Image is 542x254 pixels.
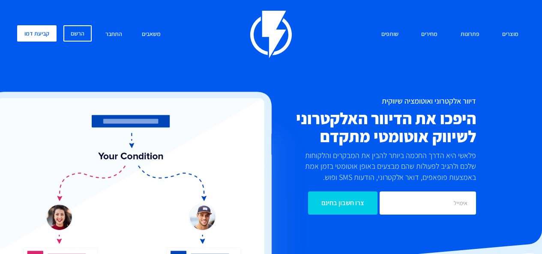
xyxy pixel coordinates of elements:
[496,25,525,44] a: מוצרים
[299,150,476,183] p: פלאשי היא הדרך החכמה ביותר להבין את המבקרים והלקוחות שלכם ולהגיב לפעולות שהם מבצעים באופן אוטומטי...
[375,25,405,44] a: שותפים
[135,25,167,44] a: משאבים
[17,25,57,42] a: קביעת דמו
[380,191,476,215] input: אימייל
[415,25,444,44] a: מחירים
[454,25,486,44] a: פתרונות
[99,25,129,44] a: התחבר
[308,191,377,215] input: צרו חשבון בחינם
[235,97,476,105] h1: דיוור אלקטרוני ואוטומציה שיווקית
[235,110,476,145] h2: היפכו את הדיוור האלקטרוני לשיווק אוטומטי מתקדם
[63,25,92,42] a: הרשם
